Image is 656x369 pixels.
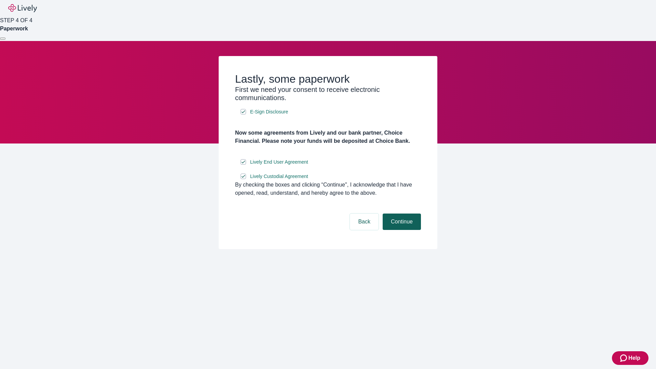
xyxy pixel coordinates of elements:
span: Help [628,354,640,362]
button: Continue [383,214,421,230]
a: e-sign disclosure document [249,158,310,166]
div: By checking the boxes and clicking “Continue", I acknowledge that I have opened, read, understand... [235,181,421,197]
span: Lively End User Agreement [250,159,308,166]
button: Back [350,214,379,230]
a: e-sign disclosure document [249,108,289,116]
button: Zendesk support iconHelp [612,351,648,365]
img: Lively [8,4,37,12]
svg: Zendesk support icon [620,354,628,362]
span: Lively Custodial Agreement [250,173,308,180]
a: e-sign disclosure document [249,172,310,181]
h4: Now some agreements from Lively and our bank partner, Choice Financial. Please note your funds wi... [235,129,421,145]
h3: First we need your consent to receive electronic communications. [235,85,421,102]
h2: Lastly, some paperwork [235,72,421,85]
span: E-Sign Disclosure [250,108,288,115]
